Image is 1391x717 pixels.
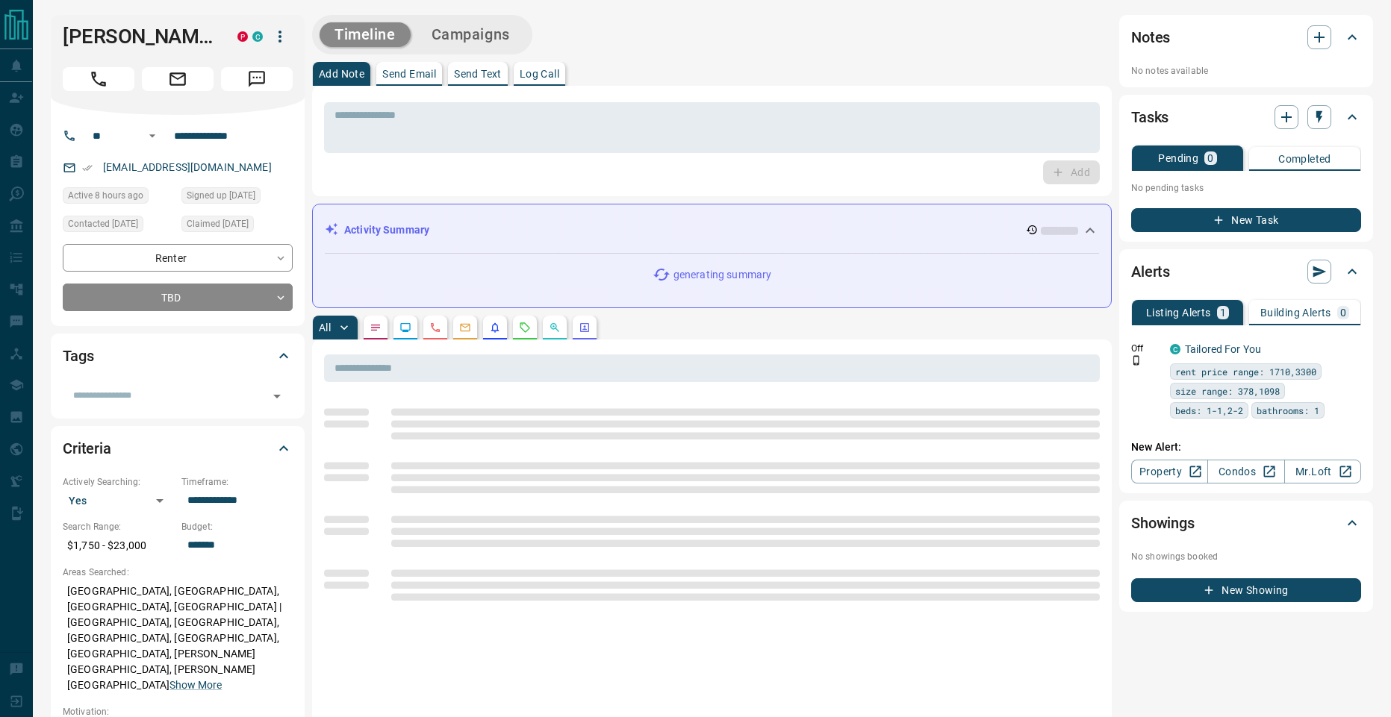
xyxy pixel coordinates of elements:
[187,188,255,203] span: Signed up [DATE]
[63,216,174,237] div: Wed Jul 16 2025
[382,69,436,79] p: Send Email
[63,436,111,460] h2: Criteria
[142,67,214,91] span: Email
[579,322,591,334] svg: Agent Actions
[1131,254,1361,289] div: Alerts
[1207,153,1213,163] p: 0
[68,216,138,231] span: Contacted [DATE]
[181,187,293,208] div: Wed Jul 16 2025
[1131,177,1361,199] p: No pending tasks
[344,222,429,238] p: Activity Summary
[1131,550,1361,563] p: No showings booked
[319,322,331,333] p: All
[1175,403,1243,418] span: beds: 1-1,2-2
[63,475,174,489] p: Actively Searching:
[181,216,293,237] div: Wed Jul 16 2025
[417,22,525,47] button: Campaigns
[1185,343,1261,355] a: Tailored For You
[1340,307,1346,318] p: 0
[1131,25,1170,49] h2: Notes
[63,25,215,48] h1: [PERSON_NAME]
[63,430,293,466] div: Criteria
[1131,439,1361,455] p: New Alert:
[1175,364,1316,379] span: rent price range: 1710,3300
[82,163,93,173] svg: Email Verified
[267,386,287,407] button: Open
[673,267,771,283] p: generating summary
[459,322,471,334] svg: Emails
[63,566,293,579] p: Areas Searched:
[1131,99,1361,135] div: Tasks
[1131,342,1161,355] p: Off
[1260,307,1331,318] p: Building Alerts
[1175,383,1280,398] span: size range: 378,1098
[181,520,293,533] p: Budget:
[325,216,1099,244] div: Activity Summary
[63,489,174,513] div: Yes
[1131,511,1195,535] h2: Showings
[252,31,263,42] div: condos.ca
[1131,355,1142,366] svg: Push Notification Only
[429,322,441,334] svg: Calls
[1131,64,1361,78] p: No notes available
[237,31,248,42] div: property.ca
[319,69,364,79] p: Add Note
[1131,19,1361,55] div: Notes
[169,677,222,693] button: Show More
[143,127,161,145] button: Open
[489,322,501,334] svg: Listing Alerts
[63,520,174,533] p: Search Range:
[1131,208,1361,232] button: New Task
[1220,307,1226,318] p: 1
[63,187,174,208] div: Tue Oct 14 2025
[63,244,293,272] div: Renter
[549,322,561,334] svg: Opportunities
[1158,153,1198,163] p: Pending
[1257,403,1319,418] span: bathrooms: 1
[103,161,272,173] a: [EMAIL_ADDRESS][DOMAIN_NAME]
[1146,307,1211,318] p: Listing Alerts
[1131,460,1208,483] a: Property
[63,533,174,558] p: $1,750 - $23,000
[520,69,559,79] p: Log Call
[320,22,411,47] button: Timeline
[63,67,134,91] span: Call
[63,338,293,374] div: Tags
[221,67,293,91] span: Message
[454,69,502,79] p: Send Text
[68,188,143,203] span: Active 8 hours ago
[1131,505,1361,541] div: Showings
[187,216,249,231] span: Claimed [DATE]
[519,322,531,334] svg: Requests
[1131,578,1361,602] button: New Showing
[399,322,411,334] svg: Lead Browsing Activity
[1170,344,1180,354] div: condos.ca
[1207,460,1284,483] a: Condos
[63,284,293,311] div: TBD
[1131,105,1168,129] h2: Tasks
[1131,260,1170,284] h2: Alerts
[181,475,293,489] p: Timeframe:
[1278,154,1331,164] p: Completed
[1284,460,1361,483] a: Mr.Loft
[63,344,93,368] h2: Tags
[370,322,382,334] svg: Notes
[63,579,293,698] p: [GEOGRAPHIC_DATA], [GEOGRAPHIC_DATA], [GEOGRAPHIC_DATA], [GEOGRAPHIC_DATA] | [GEOGRAPHIC_DATA], [...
